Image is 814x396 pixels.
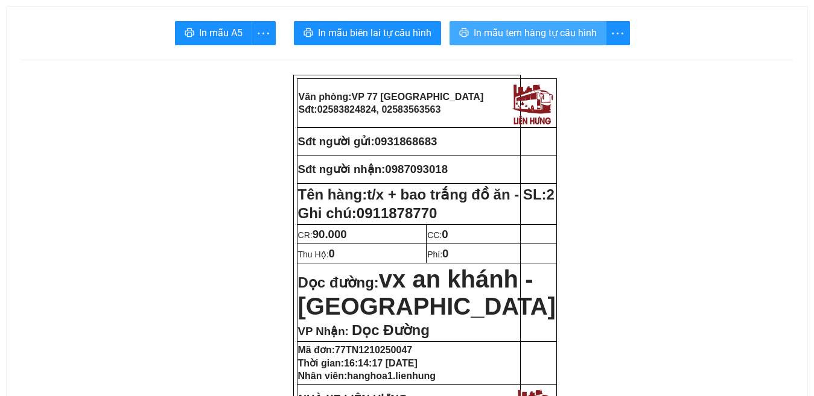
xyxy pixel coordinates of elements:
[606,26,629,41] span: more
[130,8,177,58] img: logo
[252,26,275,41] span: more
[298,250,335,259] span: Thu Hộ:
[318,25,431,40] span: In mẫu biên lai tự cấu hình
[442,228,448,240] span: 0
[442,247,448,260] span: 0
[199,25,243,40] span: In mẫu A5
[298,345,413,355] strong: Mã đơn:
[474,25,597,40] span: In mẫu tem hàng tự cấu hình
[304,28,313,39] span: printer
[298,163,386,175] strong: Sđt người nhận:
[313,228,347,240] span: 90.000
[298,135,375,148] strong: Sđt người gửi:
[4,86,43,95] strong: Người gửi:
[298,205,437,221] span: Ghi chú:
[606,21,630,45] button: more
[367,186,555,203] span: t/x + bao trắng đồ ăn - SL:
[344,358,418,368] span: 16:14:17 [DATE]
[185,28,194,39] span: printer
[547,186,555,203] span: 2
[298,230,347,240] span: CR:
[298,266,556,319] span: vx an khánh - [GEOGRAPHIC_DATA]
[427,250,448,259] span: Phí:
[347,371,436,381] span: hanghoa1.lienhung
[299,92,484,102] strong: Văn phòng:
[335,345,412,355] span: 77TN1210250047
[459,28,469,39] span: printer
[329,247,335,260] span: 0
[509,80,555,126] img: logo
[49,65,132,78] strong: Phiếu gửi hàng
[450,21,606,45] button: printerIn mẫu tem hàng tự cấu hình
[352,322,430,338] span: Dọc Đường
[298,358,418,368] strong: Thời gian:
[317,104,441,115] span: 02583824824, 02583563563
[4,6,100,19] strong: Nhà xe Liên Hưng
[298,274,556,318] strong: Dọc đường:
[88,86,166,95] strong: SĐT gửi:
[299,104,441,115] strong: Sđt:
[298,186,555,203] strong: Tên hàng:
[427,230,448,240] span: CC:
[175,21,252,45] button: printerIn mẫu A5
[298,325,349,338] span: VP Nhận:
[252,21,276,45] button: more
[4,21,128,60] strong: VP: 77 [GEOGRAPHIC_DATA], [GEOGRAPHIC_DATA]
[375,135,437,148] span: 0931868683
[385,163,448,175] span: 0987093018
[298,371,436,381] strong: Nhân viên:
[352,92,484,102] span: VP 77 [GEOGRAPHIC_DATA]
[294,21,441,45] button: printerIn mẫu biên lai tự cấu hình
[121,86,166,95] span: 0931868683
[357,205,437,221] span: 0911878770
